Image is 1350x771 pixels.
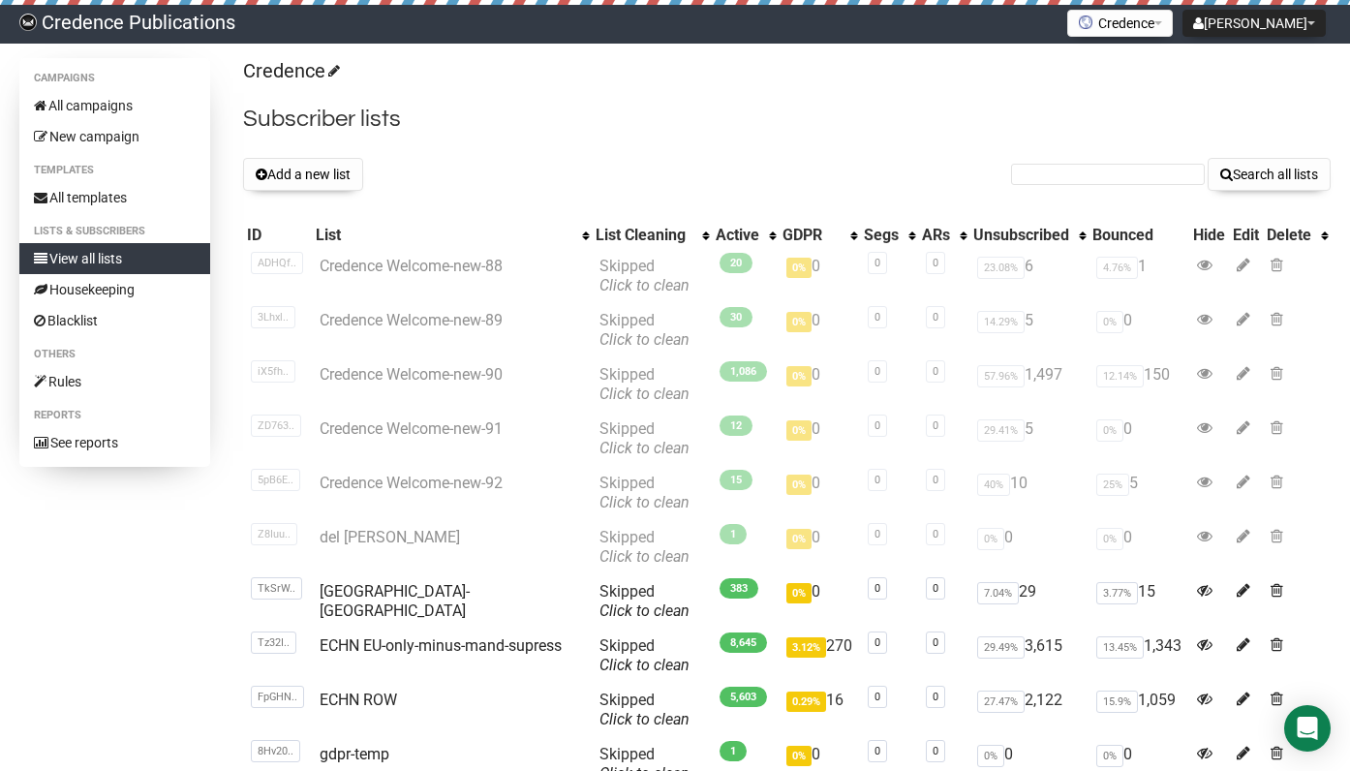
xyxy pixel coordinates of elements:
[779,303,860,357] td: 0
[779,629,860,683] td: 270
[1089,357,1189,412] td: 150
[720,470,752,490] span: 15
[1284,705,1331,752] div: Open Intercom Messenger
[864,226,899,245] div: Segs
[969,357,1089,412] td: 1,497
[933,257,938,269] a: 0
[720,632,767,653] span: 8,645
[977,257,1025,279] span: 23.08%
[592,222,712,249] th: List Cleaning: No sort applied, activate to apply an ascending sort
[720,578,758,599] span: 383
[19,343,210,366] li: Others
[320,474,503,492] a: Credence Welcome-new-92
[779,520,860,574] td: 0
[1096,528,1123,550] span: 0%
[874,582,880,595] a: 0
[320,636,562,655] a: ECHN EU-only-minus-mand-supress
[251,577,302,600] span: TkSrW..
[786,692,826,712] span: 0.29%
[977,311,1025,333] span: 14.29%
[977,528,1004,550] span: 0%
[779,574,860,629] td: 0
[316,226,572,245] div: List
[243,158,363,191] button: Add a new list
[786,746,812,766] span: 0%
[874,257,880,269] a: 0
[320,528,460,546] a: del [PERSON_NAME]
[779,249,860,303] td: 0
[1089,412,1189,466] td: 0
[1096,582,1138,604] span: 3.77%
[969,466,1089,520] td: 10
[320,257,503,275] a: Credence Welcome-new-88
[874,636,880,649] a: 0
[720,307,752,327] span: 30
[933,691,938,703] a: 0
[243,102,1331,137] h2: Subscriber lists
[599,439,690,457] a: Click to clean
[599,257,690,294] span: Skipped
[251,415,301,437] span: ZD763..
[973,226,1069,245] div: Unsubscribed
[969,520,1089,574] td: 0
[720,524,747,544] span: 1
[933,528,938,540] a: 0
[933,636,938,649] a: 0
[786,529,812,549] span: 0%
[874,528,880,540] a: 0
[1092,226,1185,245] div: Bounced
[19,182,210,213] a: All templates
[1096,419,1123,442] span: 0%
[720,687,767,707] span: 5,603
[599,474,690,511] span: Skipped
[969,683,1089,737] td: 2,122
[782,226,841,245] div: GDPR
[874,745,880,757] a: 0
[599,691,690,728] span: Skipped
[1193,226,1225,245] div: Hide
[312,222,592,249] th: List: No sort applied, activate to apply an ascending sort
[969,412,1089,466] td: 5
[786,637,826,658] span: 3.12%
[19,220,210,243] li: Lists & subscribers
[874,419,880,432] a: 0
[599,330,690,349] a: Click to clean
[19,90,210,121] a: All campaigns
[1208,158,1331,191] button: Search all lists
[933,311,938,324] a: 0
[720,253,752,273] span: 20
[1089,574,1189,629] td: 15
[969,303,1089,357] td: 5
[1089,683,1189,737] td: 1,059
[247,226,308,245] div: ID
[860,222,918,249] th: Segs: No sort applied, activate to apply an ascending sort
[1189,222,1229,249] th: Hide: No sort applied, sorting is disabled
[1089,303,1189,357] td: 0
[786,583,812,603] span: 0%
[599,276,690,294] a: Click to clean
[19,14,37,31] img: 014c4fb6c76d8aefd1845f33fd15ecf9
[599,636,690,674] span: Skipped
[933,419,938,432] a: 0
[779,222,860,249] th: GDPR: No sort applied, activate to apply an ascending sort
[320,419,503,438] a: Credence Welcome-new-91
[1096,311,1123,333] span: 0%
[779,466,860,520] td: 0
[320,311,503,329] a: Credence Welcome-new-89
[599,528,690,566] span: Skipped
[1229,222,1263,249] th: Edit: No sort applied, sorting is disabled
[1089,629,1189,683] td: 1,343
[786,420,812,441] span: 0%
[251,306,295,328] span: 3Lhxl..
[251,632,296,654] span: Tz32I..
[1096,365,1144,387] span: 12.14%
[1233,226,1259,245] div: Edit
[1267,226,1311,245] div: Delete
[977,474,1010,496] span: 40%
[599,365,690,403] span: Skipped
[1096,745,1123,767] span: 0%
[599,601,690,620] a: Click to clean
[599,582,690,620] span: Skipped
[922,226,950,245] div: ARs
[1067,10,1173,37] button: Credence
